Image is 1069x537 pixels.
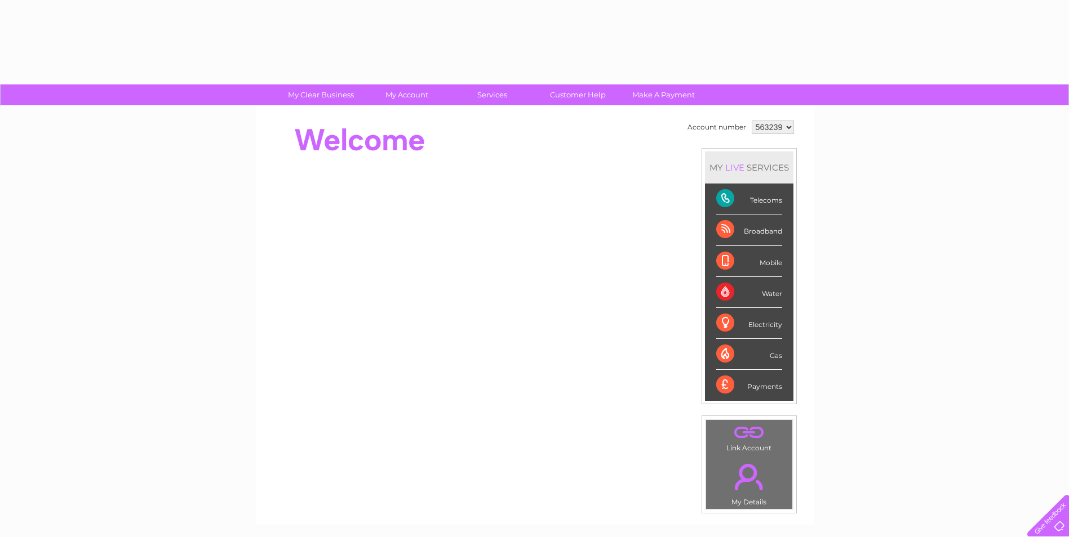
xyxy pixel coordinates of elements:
div: Water [716,277,782,308]
div: Gas [716,339,782,370]
td: My Details [706,454,793,509]
a: My Clear Business [274,84,367,105]
div: Payments [716,370,782,400]
div: LIVE [723,162,747,173]
td: Account number [685,118,749,137]
div: MY SERVICES [705,151,793,184]
a: My Account [360,84,453,105]
a: . [709,423,789,442]
div: Mobile [716,246,782,277]
td: Link Account [706,419,793,455]
a: Make A Payment [617,84,710,105]
div: Electricity [716,308,782,339]
a: . [709,457,789,496]
a: Services [446,84,539,105]
div: Telecoms [716,184,782,214]
a: Customer Help [531,84,624,105]
div: Broadband [716,214,782,245]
